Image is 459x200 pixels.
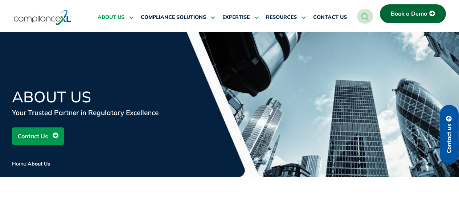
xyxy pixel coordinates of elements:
a: EXPERTISE [222,9,259,26]
span: RESOURCES [266,14,297,21]
a: ABOUT US [98,9,134,26]
span: Contact us [446,124,452,153]
span: Contact Us [18,129,48,143]
a: Contact us [440,105,459,164]
a: navsearch-button [357,9,373,24]
span: About Us [28,160,50,167]
span: EXPERTISE [222,14,250,21]
span: CONTACT US [313,14,347,21]
span: Book a Demo [391,11,427,17]
span: / [12,160,50,167]
img: logo-one.svg [14,9,71,26]
span: ABOUT US [98,14,124,21]
a: CONTACT US [313,9,347,26]
span: COMPLIANCE SOLUTIONS [141,14,206,21]
a: Contact Us [12,127,64,145]
a: Home [12,160,26,167]
div: Your Trusted Partner in Regulatory Excellence [12,107,186,118]
a: Book a Demo [380,4,446,23]
h1: About Us [12,89,186,105]
a: RESOURCES [266,9,306,26]
a: COMPLIANCE SOLUTIONS [141,9,215,26]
